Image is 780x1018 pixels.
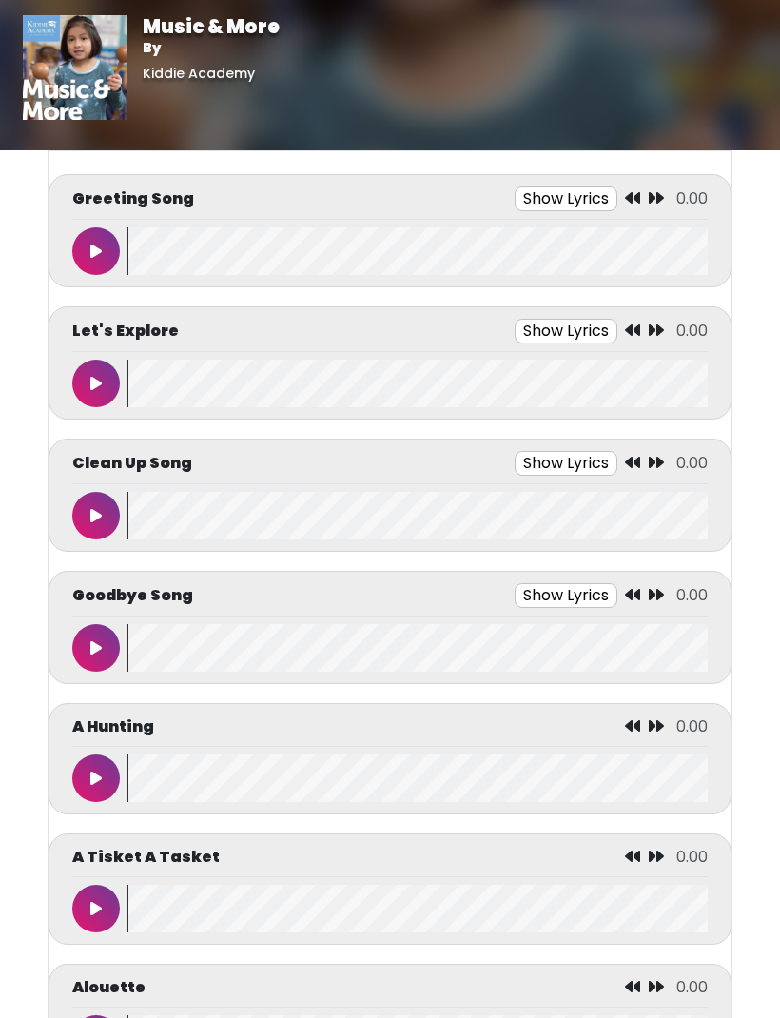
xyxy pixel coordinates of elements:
p: A Hunting [72,715,154,738]
span: 0.00 [676,584,708,606]
span: 0.00 [676,976,708,998]
span: 0.00 [676,715,708,737]
button: Show Lyrics [515,186,617,211]
p: Let's Explore [72,320,179,343]
button: Show Lyrics [515,451,617,476]
h1: Music & More [143,15,280,38]
span: 0.00 [676,846,708,868]
button: Show Lyrics [515,319,617,343]
img: 01vrkzCYTteBT1eqlInO [23,15,127,120]
p: Greeting Song [72,187,194,210]
h6: Kiddie Academy [143,66,280,82]
span: 0.00 [676,320,708,342]
p: A Tisket A Tasket [72,846,220,869]
p: Clean Up Song [72,452,192,475]
button: Show Lyrics [515,583,617,608]
p: By [143,38,280,58]
p: Alouette [72,976,146,999]
p: Goodbye Song [72,584,193,607]
span: 0.00 [676,452,708,474]
span: 0.00 [676,187,708,209]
